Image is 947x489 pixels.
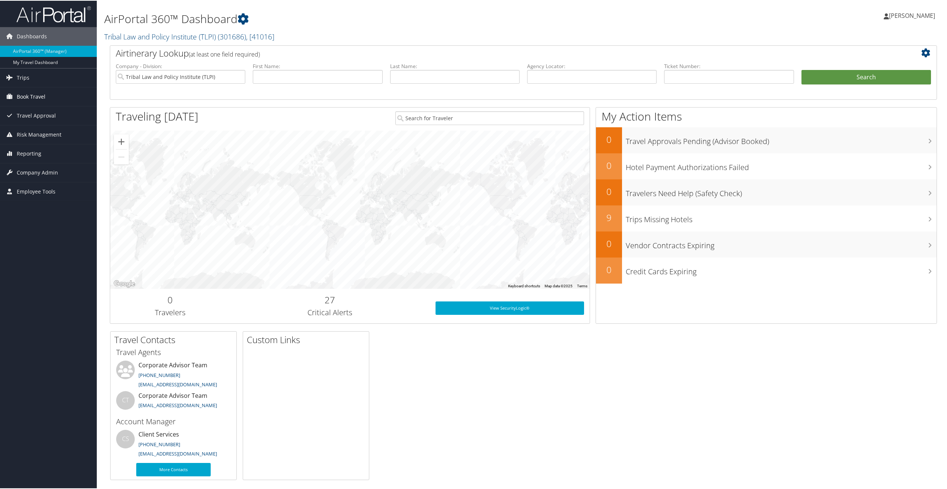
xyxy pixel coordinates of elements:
[112,390,235,415] li: Corporate Advisor Team
[17,144,41,162] span: Reporting
[17,182,55,200] span: Employee Tools
[577,283,587,287] a: Terms (opens in new tab)
[17,68,29,86] span: Trips
[253,62,382,69] label: First Name:
[596,237,622,249] h2: 0
[138,440,180,447] a: [PHONE_NUMBER]
[545,283,573,287] span: Map data ©2025
[884,4,943,26] a: [PERSON_NAME]
[116,293,224,306] h2: 0
[138,380,217,387] a: [EMAIL_ADDRESS][DOMAIN_NAME]
[17,26,47,45] span: Dashboards
[104,10,663,26] h1: AirPortal 360™ Dashboard
[596,231,937,257] a: 0Vendor Contracts Expiring
[246,31,274,41] span: , [ 41016 ]
[218,31,246,41] span: ( 301686 )
[626,262,937,276] h3: Credit Cards Expiring
[116,346,231,357] h3: Travel Agents
[112,429,235,460] li: Client Services
[112,278,137,288] a: Open this area in Google Maps (opens a new window)
[527,62,657,69] label: Agency Locator:
[596,257,937,283] a: 0Credit Cards Expiring
[801,69,931,84] button: Search
[116,46,862,59] h2: Airtinerary Lookup
[395,111,584,124] input: Search for Traveler
[596,185,622,197] h2: 0
[436,301,584,314] a: View SecurityLogic®
[116,390,135,409] div: CT
[114,149,129,164] button: Zoom out
[116,416,231,426] h3: Account Manager
[114,333,236,345] h2: Travel Contacts
[138,401,217,408] a: [EMAIL_ADDRESS][DOMAIN_NAME]
[116,62,245,69] label: Company - Division:
[390,62,520,69] label: Last Name:
[116,108,198,124] h1: Traveling [DATE]
[626,132,937,146] h3: Travel Approvals Pending (Advisor Booked)
[596,205,937,231] a: 9Trips Missing Hotels
[596,263,622,275] h2: 0
[596,179,937,205] a: 0Travelers Need Help (Safety Check)
[104,31,274,41] a: Tribal Law and Policy Institute (TLPI)
[247,333,369,345] h2: Custom Links
[626,236,937,250] h3: Vendor Contracts Expiring
[626,184,937,198] h3: Travelers Need Help (Safety Check)
[17,87,45,105] span: Book Travel
[138,450,217,456] a: [EMAIL_ADDRESS][DOMAIN_NAME]
[626,158,937,172] h3: Hotel Payment Authorizations Failed
[596,159,622,171] h2: 0
[596,132,622,145] h2: 0
[889,11,935,19] span: [PERSON_NAME]
[116,429,135,448] div: CS
[112,278,137,288] img: Google
[136,462,211,476] a: More Contacts
[236,307,424,317] h3: Critical Alerts
[112,360,235,390] li: Corporate Advisor Team
[189,49,260,58] span: (at least one field required)
[114,134,129,148] button: Zoom in
[236,293,424,306] h2: 27
[17,125,61,143] span: Risk Management
[116,307,224,317] h3: Travelers
[16,5,91,22] img: airportal-logo.png
[596,127,937,153] a: 0Travel Approvals Pending (Advisor Booked)
[17,163,58,181] span: Company Admin
[17,106,56,124] span: Travel Approval
[508,283,540,288] button: Keyboard shortcuts
[596,108,937,124] h1: My Action Items
[664,62,794,69] label: Ticket Number:
[138,371,180,378] a: [PHONE_NUMBER]
[596,211,622,223] h2: 9
[626,210,937,224] h3: Trips Missing Hotels
[596,153,937,179] a: 0Hotel Payment Authorizations Failed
